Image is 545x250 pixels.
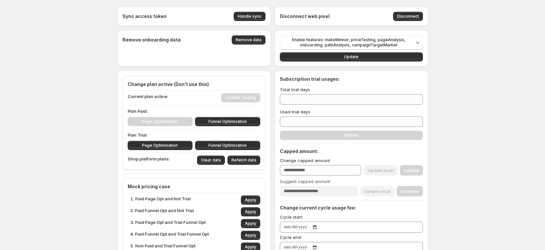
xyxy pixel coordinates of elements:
[142,143,178,148] span: Page Optimization
[280,235,302,240] span: Cycle end:
[128,156,170,165] p: Shop platform plans:
[280,35,423,50] button: Enable features: makeWinner, priceTesting, pageAnalysis, onboarding, pathAnalysis, campaignTarget...
[128,141,193,150] button: Page Optimization
[122,37,181,43] h4: Remove onboarding data
[241,195,260,205] button: Apply
[280,109,310,114] span: Used trial days
[393,12,423,21] button: Disconnect
[280,87,310,92] span: Total trial days
[130,231,209,240] p: 4. Paid Funnel Opt and Trial Funnel Opt
[130,195,191,205] p: 1. Paid Page Opt and Not Trial
[128,108,260,114] p: Plan Paid:
[245,209,256,214] span: Apply
[241,219,260,228] button: Apply
[195,141,260,150] button: Funnel Optimization
[280,205,423,211] h4: Change current cycle usage fee:
[397,14,419,19] span: Disconnect
[128,132,260,138] p: Plan Trial:
[234,12,265,21] button: Handle sync
[209,143,247,148] span: Funnel Optimization
[280,148,423,155] h4: Capped amount:
[238,14,262,19] span: Handle sync
[245,221,256,226] span: Apply
[284,37,414,48] span: Enable features: makeWinner, priceTesting, pageAnalysis, onboarding, pathAnalysis, campaignTarget...
[280,214,303,220] span: Cycle start:
[280,179,330,184] span: Suggest capped amount
[280,13,330,20] h4: Disconnect web pixel
[245,197,256,203] span: Apply
[236,37,262,42] span: Remove data
[122,13,167,20] h4: Sync access token
[344,54,358,59] span: Update
[231,158,256,163] span: Refetch data
[280,76,340,82] h4: Subscription trial usages:
[128,81,260,88] h4: Change plan active (Don't use this)
[128,93,168,102] p: Current plan active:
[232,35,265,44] button: Remove data
[241,231,260,240] button: Apply
[128,183,260,190] h4: Mock pricing case
[280,52,423,61] button: Update
[245,233,256,238] span: Apply
[280,158,330,163] span: Change capped amount
[227,156,260,165] button: Refetch data
[130,207,194,216] p: 2. Paid Funnel Opt and Not Trial
[130,219,206,228] p: 3. Paid Page Opt and Trial Funnel Opt
[241,207,260,216] button: Apply
[201,158,221,163] span: Clear data
[245,244,256,250] span: Apply
[197,156,225,165] button: Clear data
[209,119,247,124] span: Funnel Optimization
[195,117,260,126] button: Funnel Optimization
